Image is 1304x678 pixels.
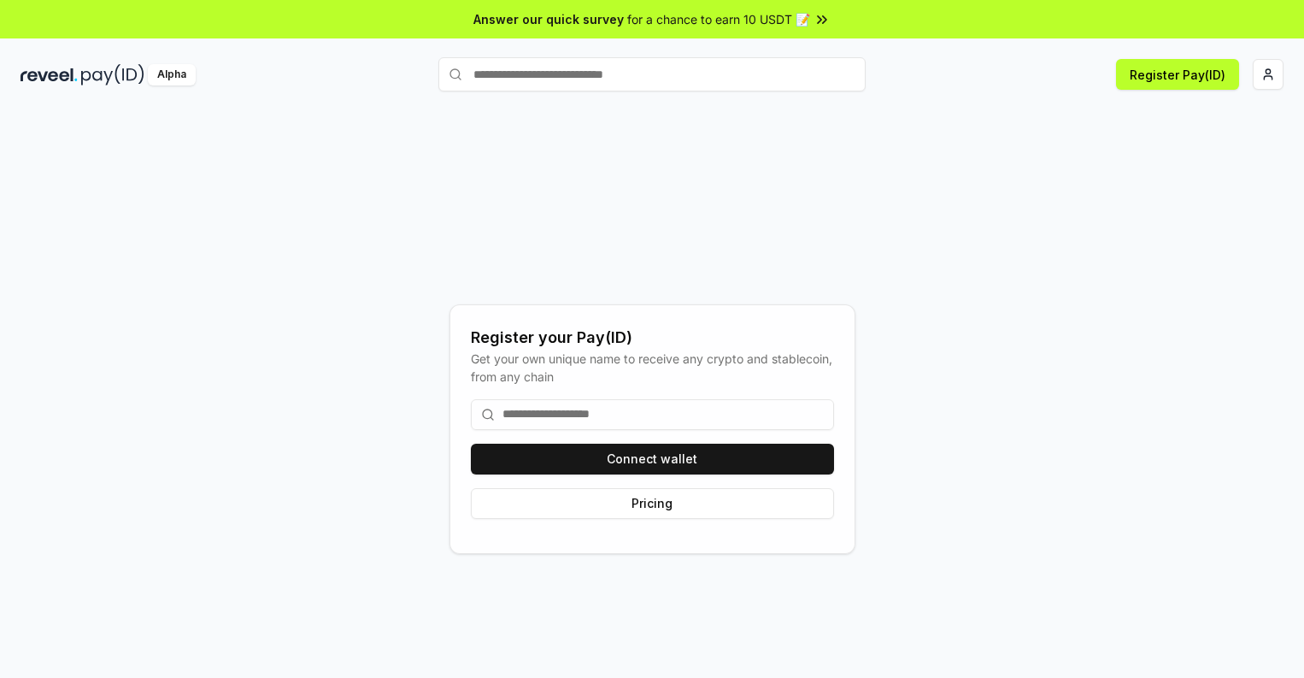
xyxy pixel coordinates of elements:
button: Register Pay(ID) [1116,59,1239,90]
span: Answer our quick survey [473,10,624,28]
button: Pricing [471,488,834,519]
div: Register your Pay(ID) [471,326,834,350]
img: reveel_dark [21,64,78,85]
button: Connect wallet [471,444,834,475]
div: Alpha [148,64,196,85]
span: for a chance to earn 10 USDT 📝 [627,10,810,28]
div: Get your own unique name to receive any crypto and stablecoin, from any chain [471,350,834,386]
img: pay_id [81,64,144,85]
